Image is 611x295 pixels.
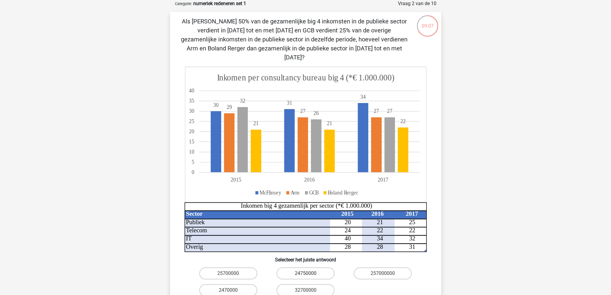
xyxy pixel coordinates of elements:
[241,202,372,209] tspan: Inkomen big 4 gezamenlijk per sector (*€ 1.000.000)
[377,219,383,225] tspan: 21
[186,219,205,225] tspan: Publiek
[227,104,232,110] tspan: 29
[309,189,319,196] tspan: GCB
[189,87,194,94] tspan: 40
[377,235,383,242] tspan: 34
[387,108,392,114] tspan: 27
[240,98,245,104] tspan: 32
[344,235,351,242] tspan: 40
[191,159,194,165] tspan: 5
[231,177,388,183] tspan: 201520162017
[193,1,246,6] strong: numeriek redeneren set 1
[409,227,415,233] tspan: 22
[180,17,409,62] p: Als [PERSON_NAME] 50% van de gezamenlijke big 4 inkomsten in de publieke sector verdient in [DATE...
[189,118,194,125] tspan: 25
[189,128,194,135] tspan: 20
[189,139,194,145] tspan: 15
[253,120,332,127] tspan: 2121
[377,227,383,233] tspan: 22
[328,189,358,196] tspan: Boland Rerger
[344,243,351,250] tspan: 28
[287,100,292,106] tspan: 31
[400,118,406,125] tspan: 22
[354,267,412,279] label: 257000000
[344,227,351,233] tspan: 24
[409,219,415,225] tspan: 25
[186,227,207,233] tspan: Telecom
[191,169,194,176] tspan: 0
[213,102,218,108] tspan: 30
[259,189,281,196] tspan: McFlinsey
[360,94,365,100] tspan: 34
[341,210,353,217] tspan: 2015
[377,243,383,250] tspan: 28
[276,267,335,279] label: 24750000
[416,15,439,30] div: 09:07
[186,235,192,242] tspan: IT
[199,267,257,279] label: 25700000
[344,219,351,225] tspan: 20
[217,72,394,83] tspan: Inkomen per consultancy bureau big 4 (*€ 1.000.000)
[189,98,194,104] tspan: 35
[300,108,379,114] tspan: 2727
[313,110,319,116] tspan: 26
[189,149,194,155] tspan: 10
[409,235,415,242] tspan: 32
[186,243,203,250] tspan: Overig
[189,108,194,114] tspan: 30
[405,210,418,217] tspan: 2017
[175,2,192,6] small: Categorie:
[180,252,432,263] h6: Selecteer het juiste antwoord
[186,210,203,217] tspan: Sector
[409,243,415,250] tspan: 31
[290,189,299,196] tspan: Arm
[371,210,383,217] tspan: 2016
